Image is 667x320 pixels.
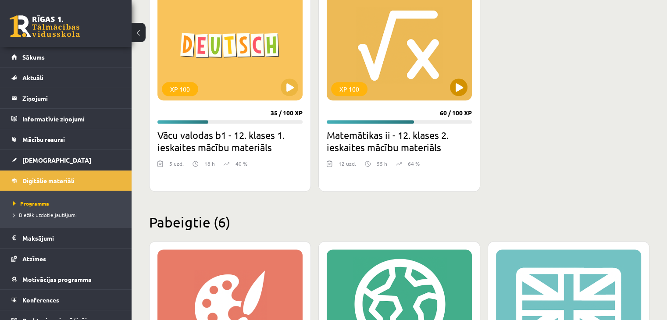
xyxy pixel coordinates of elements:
a: Atzīmes [11,249,121,269]
a: Motivācijas programma [11,269,121,289]
legend: Ziņojumi [22,88,121,108]
p: 40 % [235,160,247,167]
p: 55 h [377,160,387,167]
a: Rīgas 1. Tālmācības vidusskola [10,15,80,37]
div: 5 uzd. [169,160,184,173]
a: Sākums [11,47,121,67]
a: Digitālie materiāli [11,171,121,191]
legend: Maksājumi [22,228,121,248]
span: Atzīmes [22,255,46,263]
a: Ziņojumi [11,88,121,108]
a: Aktuāli [11,68,121,88]
span: Konferences [22,296,59,304]
a: Mācību resursi [11,129,121,149]
a: Maksājumi [11,228,121,248]
a: [DEMOGRAPHIC_DATA] [11,150,121,170]
div: 12 uzd. [339,160,356,173]
span: Sākums [22,53,45,61]
span: Programma [13,200,49,207]
div: XP 100 [162,82,198,96]
h2: Vācu valodas b1 - 12. klases 1. ieskaites mācību materiāls [157,129,303,153]
h2: Pabeigtie (6) [149,213,649,231]
a: Konferences [11,290,121,310]
span: Biežāk uzdotie jautājumi [13,211,77,218]
span: Digitālie materiāli [22,177,75,185]
a: Programma [13,199,123,207]
a: Biežāk uzdotie jautājumi [13,211,123,219]
span: Aktuāli [22,74,43,82]
a: Informatīvie ziņojumi [11,109,121,129]
legend: Informatīvie ziņojumi [22,109,121,129]
p: 64 % [408,160,420,167]
span: Motivācijas programma [22,275,92,283]
h2: Matemātikas ii - 12. klases 2. ieskaites mācību materiāls [327,129,472,153]
p: 18 h [204,160,215,167]
span: Mācību resursi [22,135,65,143]
div: XP 100 [331,82,367,96]
span: [DEMOGRAPHIC_DATA] [22,156,91,164]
